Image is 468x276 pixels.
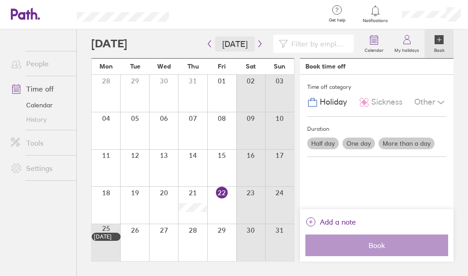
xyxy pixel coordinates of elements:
[99,63,113,70] span: Mon
[379,138,435,149] label: More than a day
[389,45,425,53] label: My holidays
[157,63,171,70] span: Wed
[414,94,446,111] div: Other
[288,35,348,52] input: Filter by employee
[187,63,199,70] span: Thu
[218,63,226,70] span: Fri
[307,122,446,136] div: Duration
[305,235,448,256] button: Book
[307,80,446,94] div: Time off category
[246,63,256,70] span: Sat
[305,215,356,229] button: Add a note
[4,159,76,177] a: Settings
[274,63,285,70] span: Sun
[361,5,390,23] a: Notifications
[4,134,76,152] a: Tools
[4,112,76,127] a: History
[320,97,347,107] span: Holiday
[4,55,76,73] a: People
[429,45,450,53] label: Book
[4,98,76,112] a: Calendar
[307,138,339,149] label: Half day
[215,37,255,51] button: [DATE]
[371,97,402,107] span: Sickness
[359,45,389,53] label: Calendar
[389,29,425,58] a: My holidays
[425,29,454,58] a: Book
[130,63,140,70] span: Tue
[361,18,390,23] span: Notifications
[342,138,375,149] label: One day
[94,234,118,240] div: [DATE]
[4,80,76,98] a: Time off
[312,241,442,249] span: Book
[320,215,356,229] span: Add a note
[305,63,346,70] div: Book time off
[359,29,389,58] a: Calendar
[323,18,352,23] span: Get help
